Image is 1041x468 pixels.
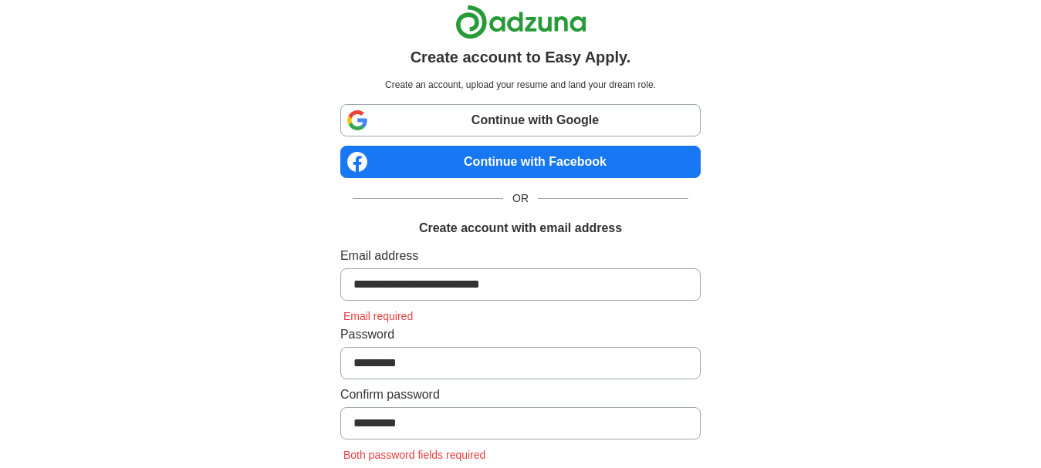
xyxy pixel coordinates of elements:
[411,45,631,69] h1: Create account to Easy Apply.
[340,310,416,322] span: Email required
[455,5,586,39] img: Adzuna logo
[343,78,698,92] p: Create an account, upload your resume and land your dream role.
[340,386,701,404] label: Confirm password
[503,190,538,207] span: OR
[340,104,701,136] a: Continue with Google
[340,325,701,344] label: Password
[340,146,701,178] a: Continue with Facebook
[419,219,622,237] h1: Create account with email address
[340,247,701,265] label: Email address
[340,449,488,461] span: Both password fields required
